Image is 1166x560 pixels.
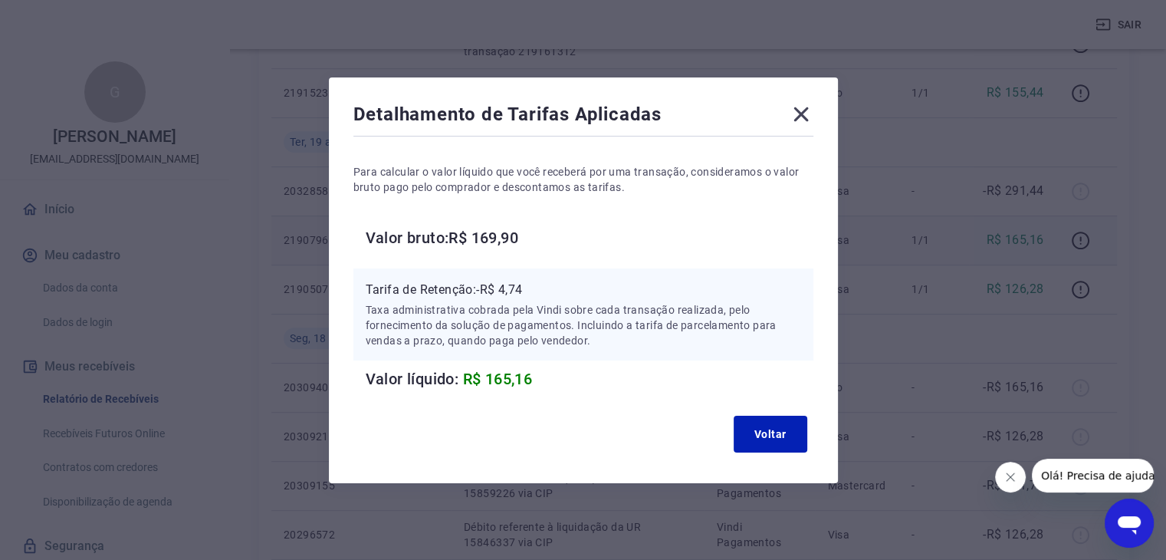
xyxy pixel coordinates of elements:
h6: Valor líquido: [366,367,813,391]
iframe: Mensagem da empresa [1032,459,1154,492]
iframe: Fechar mensagem [995,462,1026,492]
p: Tarifa de Retenção: -R$ 4,74 [366,281,801,299]
p: Taxa administrativa cobrada pela Vindi sobre cada transação realizada, pelo fornecimento da soluç... [366,302,801,348]
button: Voltar [734,416,807,453]
h6: Valor bruto: R$ 169,90 [366,226,813,250]
span: R$ 165,16 [463,370,533,388]
iframe: Botão para abrir a janela de mensagens [1105,499,1154,548]
span: Olá! Precisa de ajuda? [9,11,129,23]
p: Para calcular o valor líquido que você receberá por uma transação, consideramos o valor bruto pag... [353,164,813,195]
div: Detalhamento de Tarifas Aplicadas [353,102,813,133]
